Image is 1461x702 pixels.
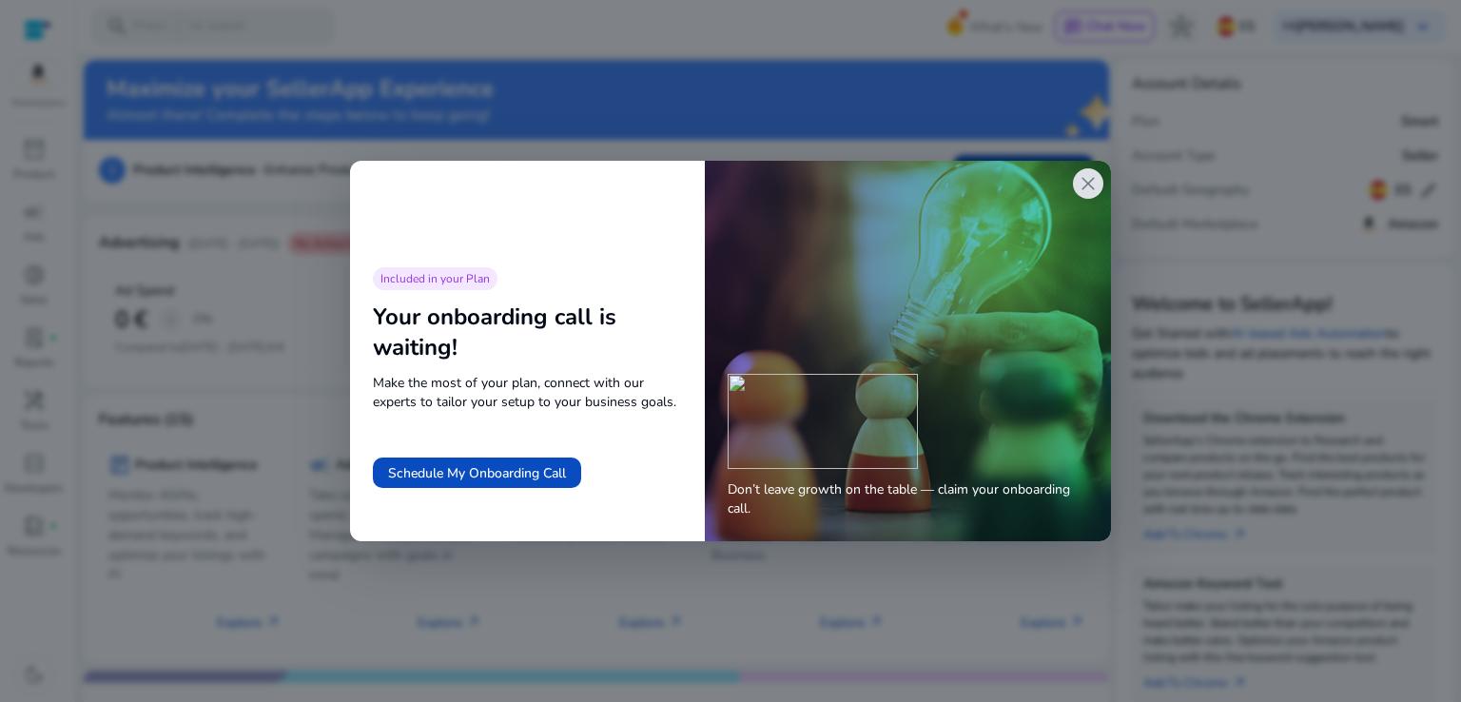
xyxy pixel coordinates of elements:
[373,374,682,412] span: Make the most of your plan, connect with our experts to tailor your setup to your business goals.
[373,302,682,362] div: Your onboarding call is waiting!
[1077,172,1100,195] span: close
[380,271,490,286] span: Included in your Plan
[388,463,566,483] span: Schedule My Onboarding Call
[373,458,581,488] button: Schedule My Onboarding Call
[728,480,1088,518] span: Don’t leave growth on the table — claim your onboarding call.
